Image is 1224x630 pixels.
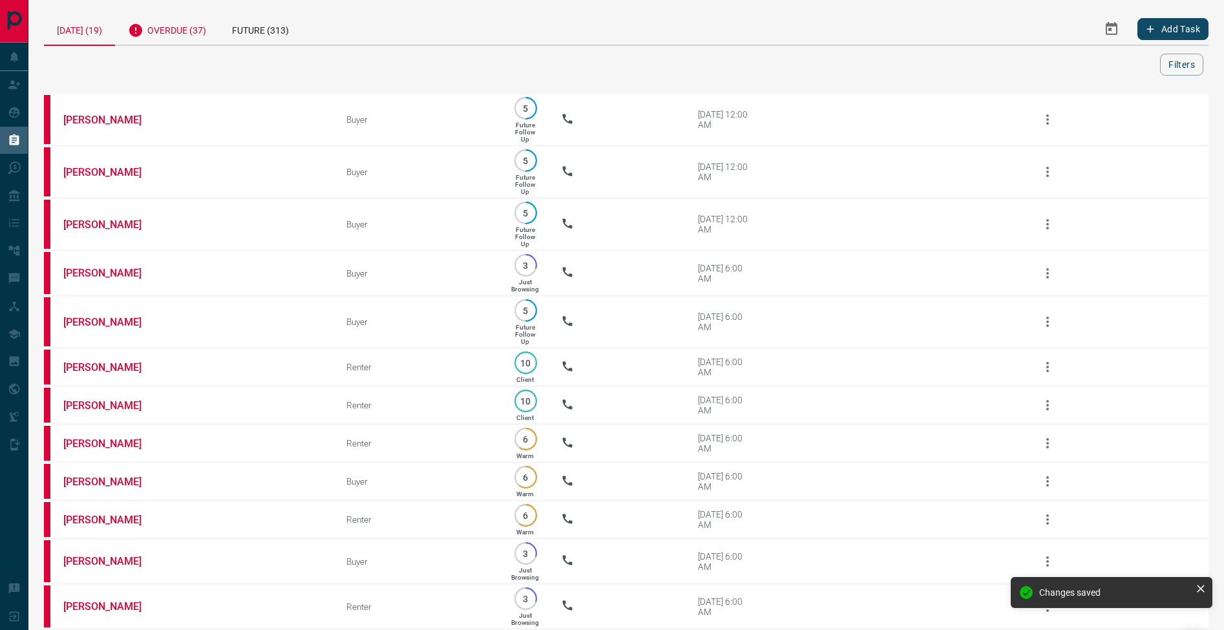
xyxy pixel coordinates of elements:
[63,514,160,526] a: [PERSON_NAME]
[346,219,490,229] div: Buyer
[511,567,539,581] p: Just Browsing
[44,147,50,196] div: property.ca
[698,162,753,182] div: [DATE] 12:00 AM
[1160,54,1203,76] button: Filters
[346,167,490,177] div: Buyer
[521,510,531,520] p: 6
[521,434,531,444] p: 6
[698,551,753,572] div: [DATE] 6:00 AM
[44,464,50,499] div: property.ca
[115,13,219,45] div: Overdue (37)
[346,476,490,487] div: Buyer
[521,396,531,406] p: 10
[44,297,50,346] div: property.ca
[698,214,753,235] div: [DATE] 12:00 AM
[63,166,160,178] a: [PERSON_NAME]
[219,13,302,45] div: Future (313)
[521,103,531,113] p: 5
[698,471,753,492] div: [DATE] 6:00 AM
[346,268,490,278] div: Buyer
[63,555,160,567] a: [PERSON_NAME]
[63,600,160,613] a: [PERSON_NAME]
[516,452,534,459] p: Warm
[346,317,490,327] div: Buyer
[515,226,535,247] p: Future Follow Up
[521,260,531,270] p: 3
[346,114,490,125] div: Buyer
[44,252,50,294] div: property.ca
[63,218,160,231] a: [PERSON_NAME]
[698,263,753,284] div: [DATE] 6:00 AM
[1039,587,1190,598] div: Changes saved
[1137,18,1208,40] button: Add Task
[44,540,50,582] div: property.ca
[521,156,531,165] p: 5
[521,358,531,368] p: 10
[521,472,531,482] p: 6
[521,594,531,604] p: 3
[516,414,534,421] p: Client
[63,267,160,279] a: [PERSON_NAME]
[63,361,160,373] a: [PERSON_NAME]
[516,529,534,536] p: Warm
[63,476,160,488] a: [PERSON_NAME]
[516,490,534,498] p: Warm
[521,208,531,218] p: 5
[516,376,534,383] p: Client
[515,174,535,195] p: Future Follow Up
[346,556,490,567] div: Buyer
[698,395,753,415] div: [DATE] 6:00 AM
[63,399,160,412] a: [PERSON_NAME]
[511,612,539,626] p: Just Browsing
[698,357,753,377] div: [DATE] 6:00 AM
[698,433,753,454] div: [DATE] 6:00 AM
[44,95,50,144] div: property.ca
[44,585,50,627] div: property.ca
[698,311,753,332] div: [DATE] 6:00 AM
[44,502,50,537] div: property.ca
[346,400,490,410] div: Renter
[511,278,539,293] p: Just Browsing
[44,426,50,461] div: property.ca
[44,13,115,46] div: [DATE] (19)
[515,121,535,143] p: Future Follow Up
[63,114,160,126] a: [PERSON_NAME]
[346,602,490,612] div: Renter
[698,109,753,130] div: [DATE] 12:00 AM
[63,437,160,450] a: [PERSON_NAME]
[346,514,490,525] div: Renter
[44,350,50,384] div: property.ca
[521,549,531,558] p: 3
[698,596,753,617] div: [DATE] 6:00 AM
[44,388,50,423] div: property.ca
[1096,14,1127,45] button: Select Date Range
[63,316,160,328] a: [PERSON_NAME]
[44,200,50,249] div: property.ca
[698,509,753,530] div: [DATE] 6:00 AM
[521,306,531,315] p: 5
[346,362,490,372] div: Renter
[515,324,535,345] p: Future Follow Up
[346,438,490,448] div: Renter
